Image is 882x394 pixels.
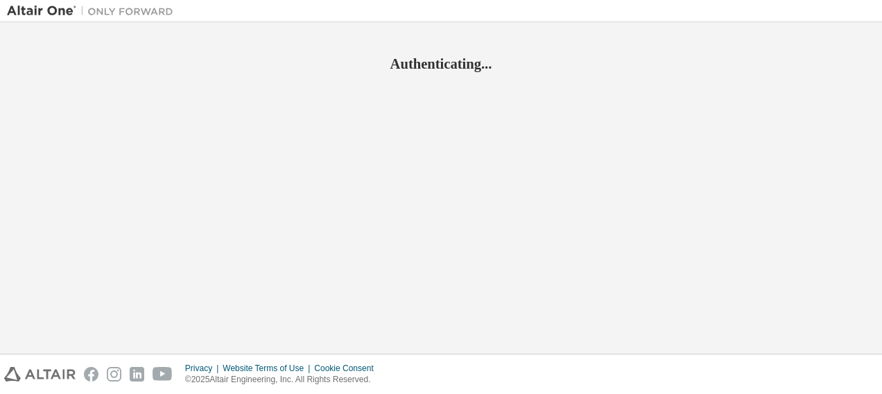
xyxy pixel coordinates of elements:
img: youtube.svg [153,367,173,382]
img: Altair One [7,4,180,18]
div: Cookie Consent [314,363,381,374]
img: linkedin.svg [130,367,144,382]
p: © 2025 Altair Engineering, Inc. All Rights Reserved. [185,374,382,386]
img: facebook.svg [84,367,98,382]
div: Privacy [185,363,223,374]
img: altair_logo.svg [4,367,76,382]
div: Website Terms of Use [223,363,314,374]
h2: Authenticating... [7,55,875,73]
img: instagram.svg [107,367,121,382]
